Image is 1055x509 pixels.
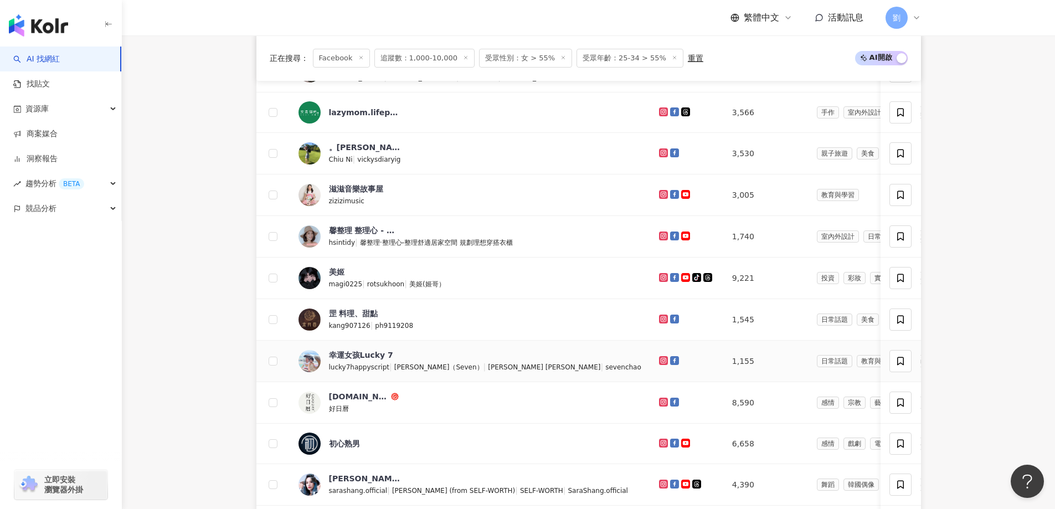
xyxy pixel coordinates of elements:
span: 感情 [817,397,839,409]
a: 找貼文 [13,79,50,90]
a: KOL Avatar美姬magi0225|rotsukhoon|美姬(姬哥） [299,266,641,290]
span: 受眾性別：女 > 55% [479,49,572,68]
td: 9,221 [723,258,808,299]
a: KOL Avatar幸運女孩Lucky 7lucky7happyscript|[PERSON_NAME]（Seven）|[PERSON_NAME] [PERSON_NAME]|sevenchao [299,349,641,373]
img: KOL Avatar [299,267,321,289]
span: | [387,486,392,495]
div: 幸運女孩Lucky 7 [329,349,393,361]
span: 美食 [857,313,879,326]
span: 美食 [857,147,879,160]
span: 戲劇 [843,438,866,450]
span: | [498,73,503,81]
a: KOL Avatarlazymom.lifeproject [299,101,641,124]
span: | [355,238,360,246]
span: 繁體中文 [744,12,779,24]
img: chrome extension [18,476,39,493]
td: 8,590 [723,382,808,424]
div: [DOMAIN_NAME] [329,391,389,402]
span: 手作 [817,106,839,119]
div: lazymom.lifeproject [329,107,401,118]
a: 洞察報告 [13,153,58,164]
span: | [600,362,605,371]
div: [PERSON_NAME] [329,473,401,484]
div: 。[PERSON_NAME]的呆兒[PERSON_NAME]。[PERSON_NAME] Diary。 [329,142,401,153]
a: KOL Avatar罡 料理、甜點kang907126|ph9119208 [299,308,641,331]
img: KOL Avatar [299,350,321,372]
span: 投資 [817,272,839,284]
a: KOL Avatar[PERSON_NAME]sarashang.official|[PERSON_NAME] (from SELF-WORTH)|SELF-WORTH|SaraShang.of... [299,473,641,496]
span: 日常話題 [817,355,852,367]
span: | [384,73,389,81]
a: KOL Avatar馨整理 整理心 - 收納整理x穿搭規劃師hsintidy|馨整理·整理心-整理舒適居家空間 規劃理想穿搭衣櫃 [299,225,641,248]
td: 1,545 [723,299,808,341]
span: 追蹤數：1,000-10,000 [374,49,475,68]
span: 日常話題 [863,230,899,243]
td: 6,658 [723,424,808,464]
span: 教育與學習 [817,189,859,201]
span: [PERSON_NAME] [PERSON_NAME] [488,363,600,371]
span: 馨整理·整理心-整理舒適居家空間 規劃理想穿搭衣櫃 [360,239,513,246]
span: sevenchao [605,363,641,371]
span: rise [13,180,21,188]
span: kang907126 [329,322,370,330]
span: | [404,279,409,288]
span: zizizimusic [329,197,364,205]
a: 商案媒合 [13,128,58,140]
span: Facebook [313,49,370,68]
div: 滋滋音樂故事屋 [329,183,383,194]
div: 重置 [688,54,703,63]
div: 初心熟男 [329,438,360,449]
td: 3,566 [723,92,808,133]
td: 1,155 [723,341,808,382]
span: 競品分析 [25,196,56,221]
img: KOL Avatar [299,225,321,248]
img: KOL Avatar [299,101,321,124]
span: 室內外設計 [843,106,886,119]
span: [PERSON_NAME]Evä [389,74,456,81]
td: 4,390 [723,464,808,506]
span: 趨勢分析 [25,171,84,196]
td: 3,530 [723,133,808,174]
span: 舞蹈 [817,479,839,491]
img: KOL Avatar [299,309,321,331]
span: 實況 [870,272,892,284]
span: | [370,321,375,330]
span: | [456,73,461,81]
td: 1,740 [723,216,808,258]
span: rotsukhoon [367,280,404,288]
span: lucky7happyscript [329,363,390,371]
span: hsuan1203 [461,74,498,81]
img: logo [9,14,68,37]
span: | [362,279,367,288]
span: SELF-WORTH [520,487,563,495]
a: KOL Avatar初心熟男 [299,433,641,455]
img: KOL Avatar [299,184,321,206]
span: | [515,486,520,495]
span: 韓國偶像 [843,479,879,491]
span: magi0225 [329,280,363,288]
span: [PERSON_NAME]（Seven） [394,363,483,371]
a: searchAI 找網紅 [13,54,60,65]
span: 親子旅遊 [817,147,852,160]
span: SaraShang.official [568,487,627,495]
img: KOL Avatar [299,433,321,455]
span: vickysdiaryig [357,156,400,163]
span: 日常話題 [817,313,852,326]
span: 資源庫 [25,96,49,121]
span: 感情 [817,438,839,450]
span: 宗教 [843,397,866,409]
span: ph9119208 [375,322,413,330]
div: 美姬 [329,266,344,277]
span: 立即安裝 瀏覽器外掛 [44,475,83,495]
a: KOL Avatar滋滋音樂故事屋zizizimusic [299,183,641,207]
a: chrome extension立即安裝 瀏覽器外掛 [14,470,107,500]
span: 受眾年齡：25-34 > 55% [577,49,683,68]
span: 正在搜尋 ： [270,54,308,63]
span: 劉 [893,12,900,24]
span: 室內外設計 [817,230,859,243]
a: KOL Avatar。[PERSON_NAME]的呆兒[PERSON_NAME]。[PERSON_NAME] Diary。Chiu Ni|vickysdiaryig [299,142,641,165]
span: sarashang.official [329,487,388,495]
span: [PERSON_NAME]生活玩樂誌❤ [503,74,597,81]
span: | [353,155,358,163]
span: 彩妝 [843,272,866,284]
